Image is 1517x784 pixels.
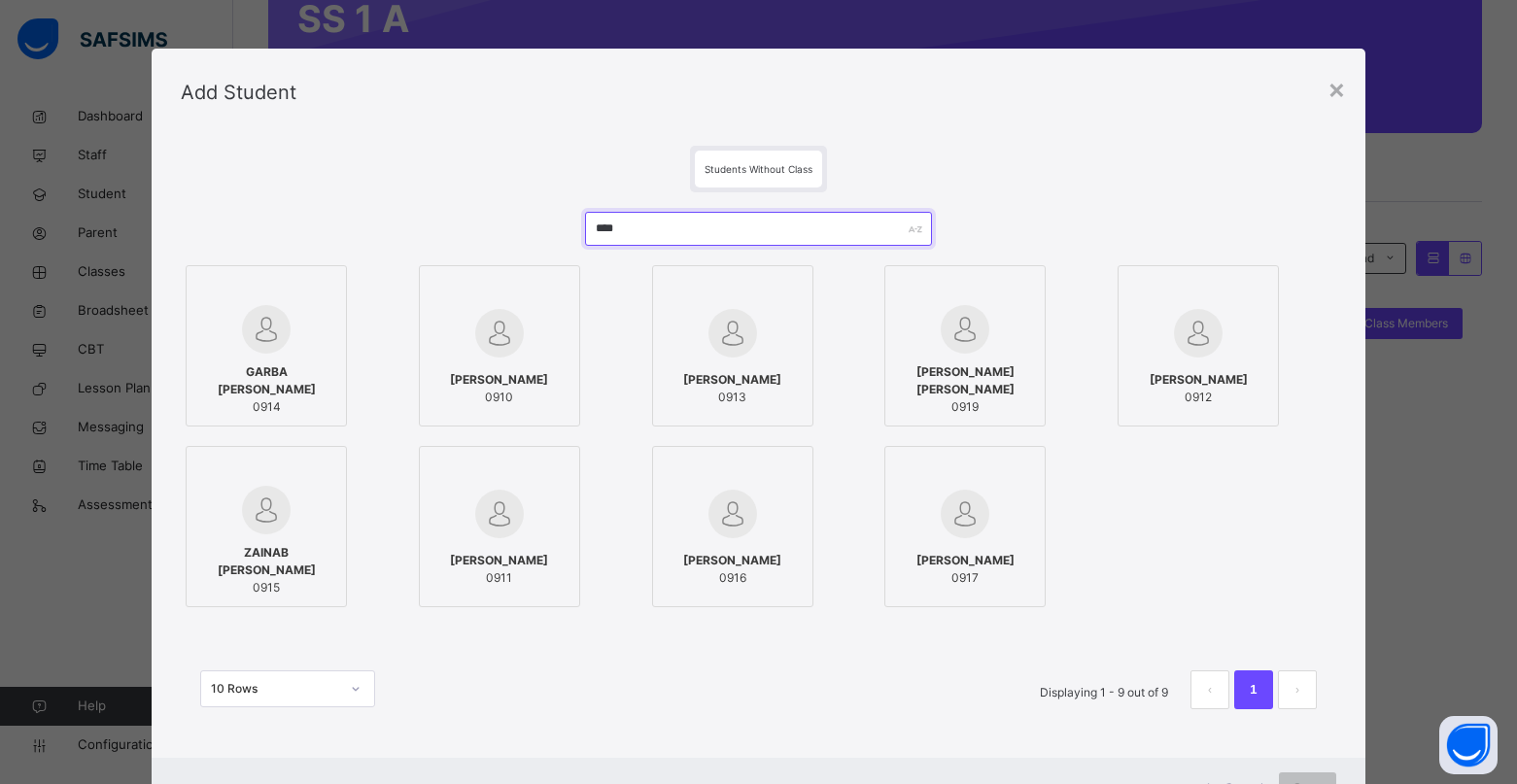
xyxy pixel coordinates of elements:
[181,81,296,104] span: Add Student
[683,552,781,569] span: [PERSON_NAME]
[242,486,291,534] img: default.svg
[1278,670,1317,709] li: 下一页
[708,490,757,538] img: default.svg
[450,389,548,406] span: 0910
[895,398,1035,416] span: 0919
[475,309,524,358] img: default.svg
[196,544,336,579] span: ZAINAB [PERSON_NAME]
[1278,670,1317,709] button: next page
[1439,716,1498,774] button: Open asap
[1327,68,1346,109] div: ×
[242,305,291,354] img: default.svg
[475,490,524,538] img: default.svg
[450,569,548,587] span: 0911
[683,371,781,389] span: [PERSON_NAME]
[1190,670,1229,709] li: 上一页
[708,309,757,358] img: default.svg
[683,389,781,406] span: 0913
[196,363,336,398] span: GARBA [PERSON_NAME]
[916,552,1015,569] span: [PERSON_NAME]
[196,579,336,597] span: 0915
[1150,389,1248,406] span: 0912
[196,398,336,416] span: 0914
[1025,670,1183,709] li: Displaying 1 - 9 out of 9
[916,569,1015,587] span: 0917
[683,569,781,587] span: 0916
[941,490,989,538] img: default.svg
[705,163,812,175] span: Students Without Class
[1190,670,1229,709] button: prev page
[1244,677,1262,702] a: 1
[895,363,1035,398] span: [PERSON_NAME] [PERSON_NAME]
[211,680,339,698] div: 10 Rows
[450,552,548,569] span: [PERSON_NAME]
[1150,371,1248,389] span: [PERSON_NAME]
[1174,309,1223,358] img: default.svg
[450,371,548,389] span: [PERSON_NAME]
[1234,670,1273,709] li: 1
[941,305,989,354] img: default.svg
